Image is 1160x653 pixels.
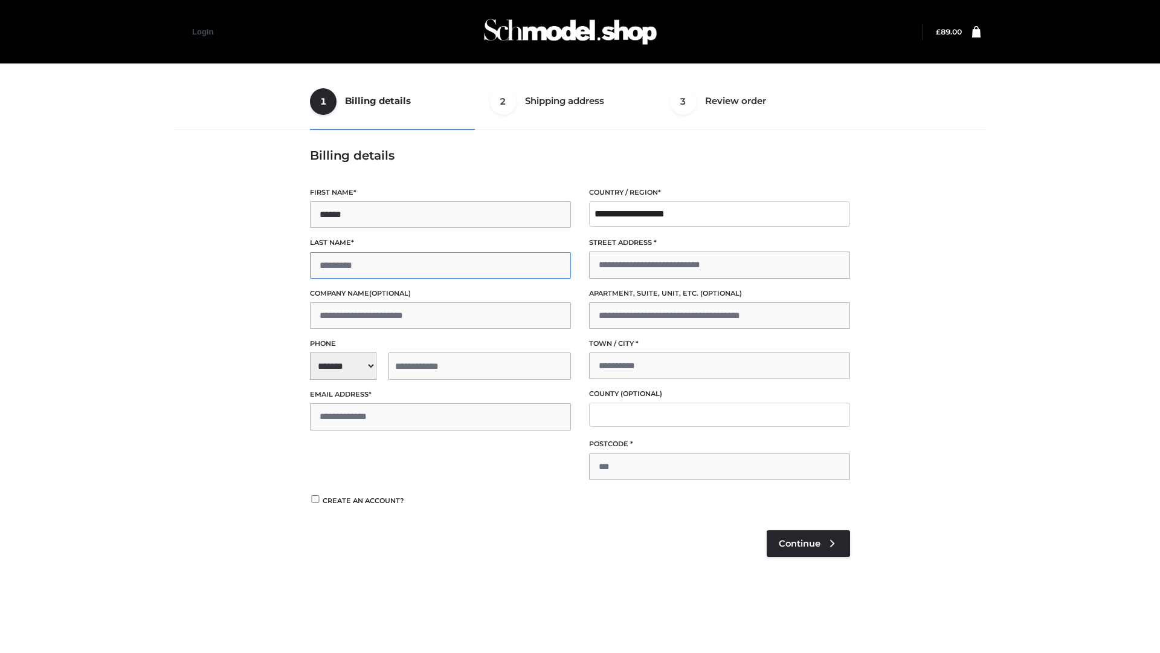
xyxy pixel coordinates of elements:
span: (optional) [700,289,742,297]
label: Postcode [589,438,850,450]
a: £89.00 [936,27,962,36]
span: Create an account? [323,496,404,505]
label: Country / Region [589,187,850,198]
label: Email address [310,389,571,400]
h3: Billing details [310,148,850,163]
label: Last name [310,237,571,249]
input: Create an account? [310,495,321,503]
label: Company name [310,288,571,299]
bdi: 89.00 [936,27,962,36]
img: Schmodel Admin 964 [480,8,661,56]
span: Continue [779,538,820,549]
span: (optional) [369,289,411,297]
label: Street address [589,237,850,249]
a: Continue [767,530,850,557]
label: Apartment, suite, unit, etc. [589,288,850,299]
label: County [589,388,850,400]
a: Login [192,27,213,36]
span: (optional) [620,389,662,398]
label: Phone [310,338,571,349]
label: Town / City [589,338,850,349]
span: £ [936,27,941,36]
label: First name [310,187,571,198]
